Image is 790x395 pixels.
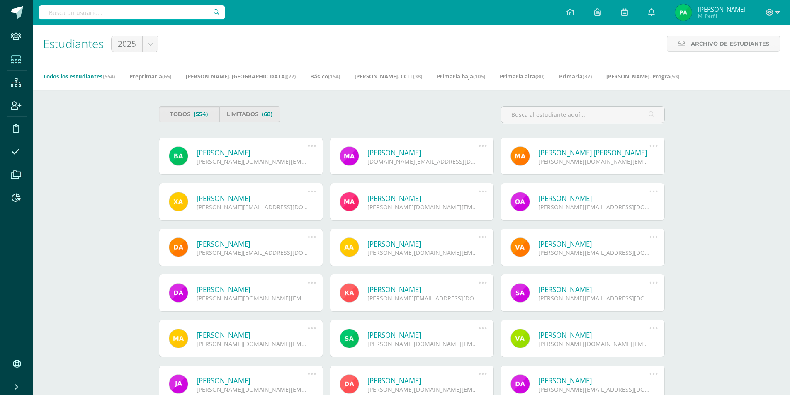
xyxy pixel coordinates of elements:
[197,330,308,340] a: [PERSON_NAME]
[367,203,479,211] div: [PERSON_NAME][DOMAIN_NAME][EMAIL_ADDRESS][DOMAIN_NAME]
[606,70,679,83] a: [PERSON_NAME]. Progra(53)
[698,5,746,13] span: [PERSON_NAME]
[310,70,340,83] a: Básico(154)
[538,330,650,340] a: [PERSON_NAME]
[535,73,544,80] span: (80)
[43,36,104,51] span: Estudiantes
[538,249,650,257] div: [PERSON_NAME][EMAIL_ADDRESS][DOMAIN_NAME]
[667,36,780,52] a: Archivo de Estudiantes
[670,73,679,80] span: (53)
[538,158,650,165] div: [PERSON_NAME][DOMAIN_NAME][EMAIL_ADDRESS][DOMAIN_NAME]
[367,285,479,294] a: [PERSON_NAME]
[538,285,650,294] a: [PERSON_NAME]
[112,36,158,52] a: 2025
[194,107,208,122] span: (554)
[197,148,308,158] a: [PERSON_NAME]
[197,158,308,165] div: [PERSON_NAME][DOMAIN_NAME][EMAIL_ADDRESS][DOMAIN_NAME]
[367,194,479,203] a: [PERSON_NAME]
[186,70,296,83] a: [PERSON_NAME]. [GEOGRAPHIC_DATA](22)
[197,194,308,203] a: [PERSON_NAME]
[583,73,592,80] span: (37)
[367,385,479,393] div: [PERSON_NAME][DOMAIN_NAME][EMAIL_ADDRESS][DOMAIN_NAME]
[197,376,308,385] a: [PERSON_NAME]
[197,249,308,257] div: [PERSON_NAME][EMAIL_ADDRESS][DOMAIN_NAME]
[367,376,479,385] a: [PERSON_NAME]
[501,107,664,123] input: Busca al estudiante aquí...
[197,385,308,393] div: [PERSON_NAME][DOMAIN_NAME][EMAIL_ADDRESS][DOMAIN_NAME]
[437,70,485,83] a: Primaria baja(105)
[219,106,280,122] a: Limitados(68)
[500,70,544,83] a: Primaria alta(80)
[473,73,485,80] span: (105)
[538,239,650,249] a: [PERSON_NAME]
[197,294,308,302] div: [PERSON_NAME][DOMAIN_NAME][EMAIL_ADDRESS][DOMAIN_NAME]
[262,107,273,122] span: (68)
[538,203,650,211] div: [PERSON_NAME][EMAIL_ADDRESS][DOMAIN_NAME]
[691,36,769,51] span: Archivo de Estudiantes
[328,73,340,80] span: (154)
[103,73,115,80] span: (554)
[559,70,592,83] a: Primaria(37)
[675,4,692,21] img: ea606af391f2c2e5188f5482682bdea3.png
[159,106,220,122] a: Todos(554)
[538,376,650,385] a: [PERSON_NAME]
[538,148,650,158] a: [PERSON_NAME] [PERSON_NAME]
[367,330,479,340] a: [PERSON_NAME]
[367,158,479,165] div: [DOMAIN_NAME][EMAIL_ADDRESS][DOMAIN_NAME]
[39,5,225,19] input: Busca un usuario...
[538,194,650,203] a: [PERSON_NAME]
[538,294,650,302] div: [PERSON_NAME][EMAIL_ADDRESS][DOMAIN_NAME]
[538,340,650,348] div: [PERSON_NAME][DOMAIN_NAME][EMAIL_ADDRESS][DOMAIN_NAME]
[129,70,171,83] a: Preprimaria(65)
[367,340,479,348] div: [PERSON_NAME][DOMAIN_NAME][EMAIL_ADDRESS][DOMAIN_NAME]
[162,73,171,80] span: (65)
[538,385,650,393] div: [PERSON_NAME][EMAIL_ADDRESS][DOMAIN_NAME]
[197,203,308,211] div: [PERSON_NAME][EMAIL_ADDRESS][DOMAIN_NAME]
[43,70,115,83] a: Todos los estudiantes(554)
[197,239,308,249] a: [PERSON_NAME]
[197,340,308,348] div: [PERSON_NAME][DOMAIN_NAME][EMAIL_ADDRESS][DOMAIN_NAME]
[367,239,479,249] a: [PERSON_NAME]
[367,249,479,257] div: [PERSON_NAME][DOMAIN_NAME][EMAIL_ADDRESS][DOMAIN_NAME]
[355,70,422,83] a: [PERSON_NAME]. CCLL(38)
[118,36,136,52] span: 2025
[197,285,308,294] a: [PERSON_NAME]
[367,148,479,158] a: [PERSON_NAME]
[698,12,746,19] span: Mi Perfil
[367,294,479,302] div: [PERSON_NAME][EMAIL_ADDRESS][DOMAIN_NAME]
[413,73,422,80] span: (38)
[287,73,296,80] span: (22)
